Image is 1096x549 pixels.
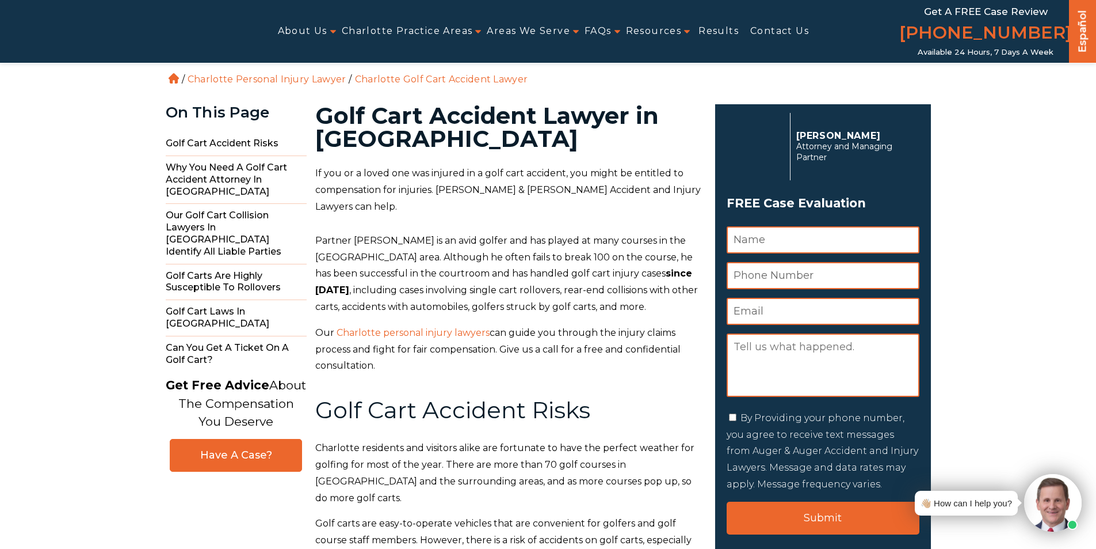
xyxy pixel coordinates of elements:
[1024,474,1082,532] img: Intaker widget Avatar
[626,18,682,44] a: Resources
[727,298,919,325] input: Email
[487,18,570,44] a: Areas We Serve
[796,130,913,141] p: [PERSON_NAME]
[166,104,307,121] div: On This Page
[315,104,701,150] h1: Golf Cart Accident Lawyer in [GEOGRAPHIC_DATA]
[727,262,919,289] input: Phone Number
[698,18,739,44] a: Results
[278,18,327,44] a: About Us
[315,442,694,503] span: Charlotte residents and visitors alike are fortunate to have the perfect weather for golfing for ...
[166,156,307,204] span: Why You Need a Golf Cart Accident Attorney in [GEOGRAPHIC_DATA]
[924,6,1048,17] span: Get a FREE Case Review
[188,74,346,85] a: Charlotte Personal Injury Lawyer
[352,74,531,85] li: Charlotte Golf Cart Accident Lawyer
[727,118,784,175] img: Herbert Auger
[166,204,307,264] span: Our Golf Cart Collision Lawyers in [GEOGRAPHIC_DATA] Identify All Liable Parties
[170,439,302,472] a: Have A Case?
[727,412,918,490] label: By Providing your phone number, you agree to receive text messages from Auger & Auger Accident an...
[585,18,612,44] a: FAQs
[166,376,306,431] p: About The Compensation You Deserve
[169,73,179,84] a: Home
[166,132,307,156] span: Golf Cart Accident Risks
[342,18,473,44] a: Charlotte Practice Areas
[166,336,307,372] span: Can You Get a Ticket on a Golf Cart?
[337,327,490,338] a: Charlotte personal injury lawyers
[315,327,334,338] span: Our
[750,18,809,44] a: Contact Us
[166,300,307,336] span: Golf Cart Laws in [GEOGRAPHIC_DATA]
[315,327,681,372] span: can guide you through the injury claims process and fight for fair compensation. Give us a call f...
[315,396,590,424] span: Golf Cart Accident Risks
[166,378,269,392] strong: Get Free Advice
[796,141,913,163] span: Attorney and Managing Partner
[727,502,919,535] input: Submit
[918,48,1053,57] span: Available 24 Hours, 7 Days a Week
[899,20,1072,48] a: [PHONE_NUMBER]
[315,285,698,312] span: , including cases involving single cart rollovers, rear-end collisions with other carts, accident...
[921,495,1012,511] div: 👋🏼 How can I help you?
[727,192,919,214] span: FREE Case Evaluation
[315,235,693,279] span: Partner [PERSON_NAME] is an avid golfer and has played at many courses in the [GEOGRAPHIC_DATA] a...
[727,226,919,253] input: Name
[166,264,307,301] span: Golf Carts are Highly Susceptible to Rollovers
[182,449,290,462] span: Have A Case?
[7,18,187,46] img: Auger & Auger Accident and Injury Lawyers Logo
[315,168,701,212] span: If you or a loved one was injured in a golf cart accident, you might be entitled to compensation ...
